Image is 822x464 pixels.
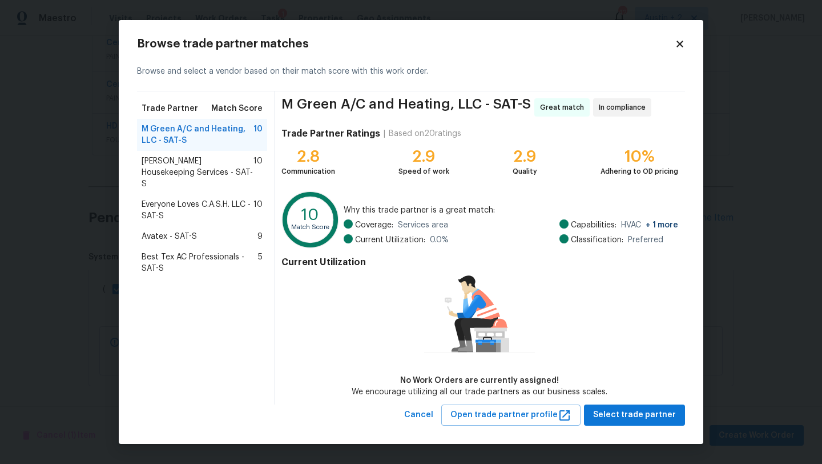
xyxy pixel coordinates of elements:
span: 0.0 % [430,234,449,246]
div: We encourage utilizing all our trade partners as our business scales. [352,386,607,398]
span: Everyone Loves C.A.S.H. LLC - SAT-S [142,199,253,222]
span: Current Utilization: [355,234,425,246]
button: Select trade partner [584,405,685,426]
div: No Work Orders are currently assigned! [352,375,607,386]
span: HVAC [621,219,678,231]
span: Best Tex AC Professionals - SAT-S [142,251,258,274]
span: Match Score [211,103,263,114]
span: Cancel [404,408,433,422]
span: 5 [258,251,263,274]
h4: Current Utilization [281,257,678,268]
span: M Green A/C and Heating, LLC - SAT-S [281,98,531,117]
div: Browse and select a vendor based on their match score with this work order. [137,52,685,91]
span: M Green A/C and Heating, LLC - SAT-S [142,123,253,146]
span: Coverage: [355,219,393,231]
span: Capabilities: [571,219,616,231]
span: [PERSON_NAME] Housekeeping Services - SAT-S [142,155,253,190]
text: 10 [301,207,319,223]
div: 2.9 [513,151,537,162]
button: Cancel [400,405,438,426]
button: Open trade partner profile [441,405,581,426]
span: In compliance [599,102,650,113]
span: Trade Partner [142,103,198,114]
div: 2.8 [281,151,335,162]
span: Classification: [571,234,623,246]
span: Why this trade partner is a great match: [344,205,678,216]
span: 10 [253,155,263,190]
div: Communication [281,166,335,177]
div: 2.9 [398,151,449,162]
div: Quality [513,166,537,177]
div: Speed of work [398,166,449,177]
span: 10 [253,199,263,222]
span: 9 [257,231,263,242]
span: Great match [540,102,589,113]
div: 10% [601,151,678,162]
div: | [380,128,389,139]
span: + 1 more [646,221,678,229]
text: Match Score [291,225,329,231]
div: Based on 20 ratings [389,128,461,139]
span: Preferred [628,234,663,246]
span: Open trade partner profile [450,408,571,422]
span: Avatex - SAT-S [142,231,197,242]
h4: Trade Partner Ratings [281,128,380,139]
span: Services area [398,219,448,231]
span: 10 [253,123,263,146]
h2: Browse trade partner matches [137,38,675,50]
div: Adhering to OD pricing [601,166,678,177]
span: Select trade partner [593,408,676,422]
